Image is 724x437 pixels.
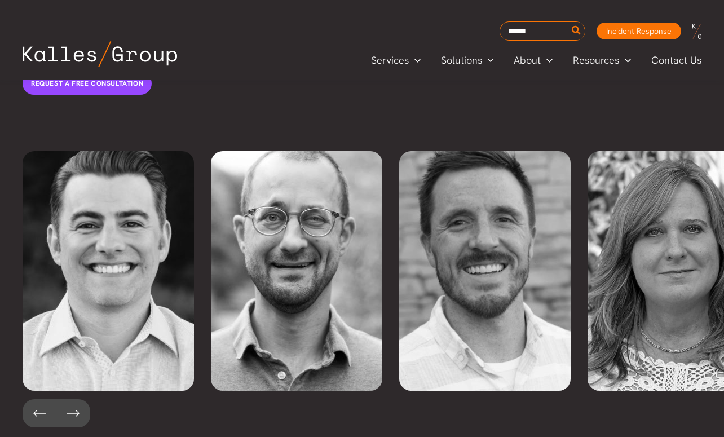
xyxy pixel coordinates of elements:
[51,190,228,204] h5: Founder & CEO
[371,52,409,69] span: Services
[361,52,431,69] a: ServicesMenu Toggle
[361,51,713,69] nav: Primary Site Navigation
[563,52,641,69] a: ResourcesMenu Toggle
[441,52,482,69] span: Solutions
[514,52,541,69] span: About
[619,52,631,69] span: Menu Toggle
[427,190,605,204] h5: Director of Growth
[641,52,713,69] a: Contact Us
[23,72,152,95] a: Request a free consultation
[23,41,177,67] img: Kalles Group
[597,23,681,39] a: Incident Response
[427,168,605,190] h3: [PERSON_NAME]
[239,215,417,324] p: With over 15 years in the tech sector, [PERSON_NAME] specializes in maximizing technology investm...
[239,190,417,204] h5: VP of Sales & Service
[239,168,417,190] h3: [PERSON_NAME]
[504,52,563,69] a: AboutMenu Toggle
[541,52,553,69] span: Menu Toggle
[31,79,143,88] span: Request a free consultation
[570,22,584,40] button: Search
[51,215,228,324] p: [PERSON_NAME], [PERSON_NAME] Group's founder, honed his expertise as a technology consultant at A...
[427,215,605,324] p: [PERSON_NAME] brings 20 years of team development and program growth experience in the [GEOGRAPHI...
[431,52,504,69] a: SolutionsMenu Toggle
[651,52,701,69] span: Contact Us
[482,52,494,69] span: Menu Toggle
[573,52,619,69] span: Resources
[409,52,421,69] span: Menu Toggle
[51,168,228,190] h3: [PERSON_NAME]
